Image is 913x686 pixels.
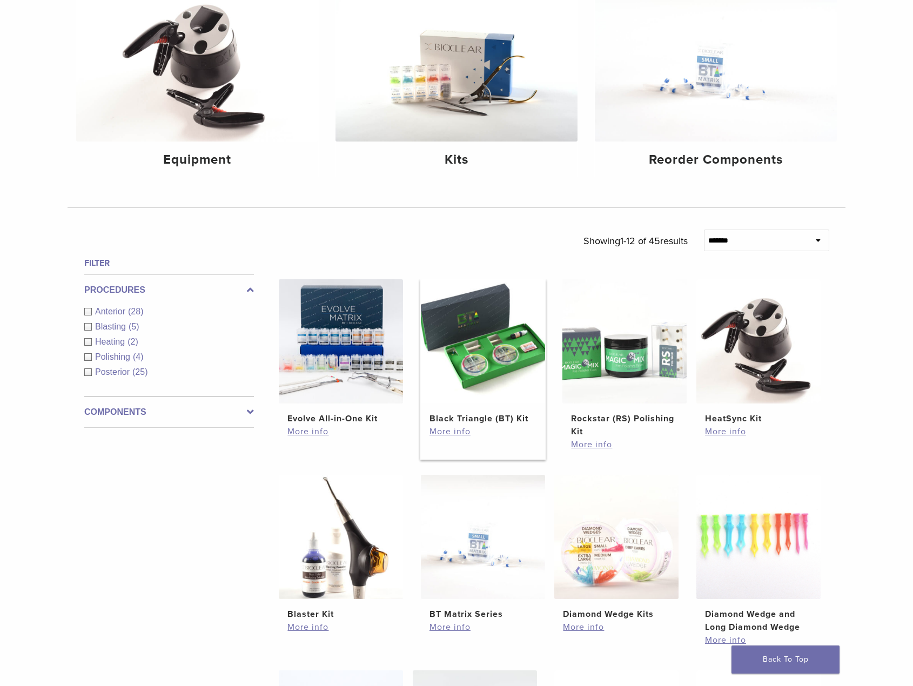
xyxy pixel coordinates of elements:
span: (5) [129,322,139,331]
h2: Black Triangle (BT) Kit [429,412,536,425]
a: Back To Top [731,645,840,674]
h2: Diamond Wedge and Long Diamond Wedge [705,608,812,634]
label: Procedures [84,284,254,297]
span: Posterior [95,367,132,376]
span: Heating [95,337,127,346]
h4: Filter [84,257,254,270]
a: More info [571,438,678,451]
span: (2) [127,337,138,346]
img: HeatSync Kit [696,279,821,403]
h2: HeatSync Kit [705,412,812,425]
h4: Kits [344,150,569,170]
img: BT Matrix Series [421,475,545,599]
img: Diamond Wedge Kits [554,475,679,599]
h2: BT Matrix Series [429,608,536,621]
label: Components [84,406,254,419]
span: (25) [132,367,147,376]
span: (28) [128,307,143,316]
a: More info [705,425,812,438]
span: 1-12 of 45 [620,235,660,247]
img: Black Triangle (BT) Kit [421,279,545,403]
a: Black Triangle (BT) KitBlack Triangle (BT) Kit [420,279,546,425]
a: More info [287,621,394,634]
h2: Rockstar (RS) Polishing Kit [571,412,678,438]
span: Anterior [95,307,128,316]
a: More info [563,621,670,634]
img: Diamond Wedge and Long Diamond Wedge [696,475,821,599]
span: Blasting [95,322,129,331]
h2: Blaster Kit [287,608,394,621]
h2: Evolve All-in-One Kit [287,412,394,425]
h2: Diamond Wedge Kits [563,608,670,621]
a: More info [287,425,394,438]
span: (4) [133,352,144,361]
img: Blaster Kit [279,475,403,599]
a: More info [429,425,536,438]
a: Diamond Wedge KitsDiamond Wedge Kits [554,475,680,621]
a: More info [429,621,536,634]
img: Evolve All-in-One Kit [279,279,403,403]
h4: Reorder Components [603,150,828,170]
p: Showing results [583,230,688,252]
a: More info [705,634,812,647]
a: Evolve All-in-One KitEvolve All-in-One Kit [278,279,404,425]
a: BT Matrix SeriesBT Matrix Series [420,475,546,621]
a: HeatSync KitHeatSync Kit [696,279,822,425]
h4: Equipment [85,150,310,170]
a: Rockstar (RS) Polishing KitRockstar (RS) Polishing Kit [562,279,688,438]
a: Diamond Wedge and Long Diamond WedgeDiamond Wedge and Long Diamond Wedge [696,475,822,634]
a: Blaster KitBlaster Kit [278,475,404,621]
span: Polishing [95,352,133,361]
img: Rockstar (RS) Polishing Kit [562,279,687,403]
